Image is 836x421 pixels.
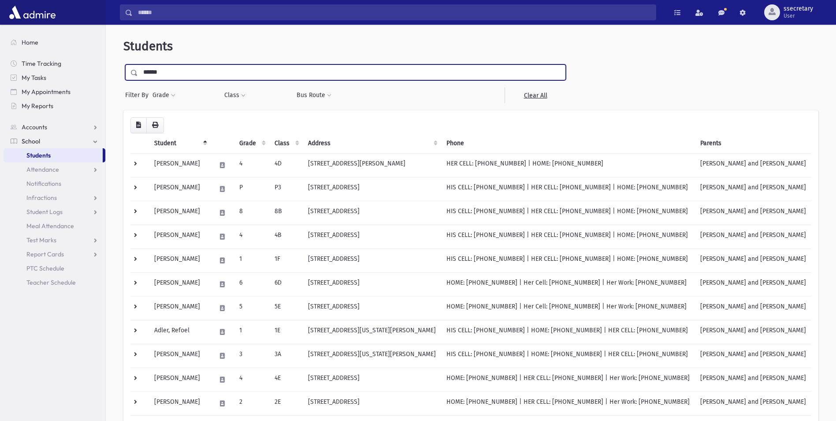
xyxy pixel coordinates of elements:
a: School [4,134,105,148]
a: Clear All [505,87,566,103]
a: Home [4,35,105,49]
a: My Appointments [4,85,105,99]
span: Accounts [22,123,47,131]
td: HER CELL: [PHONE_NUMBER] | HOME: [PHONE_NUMBER] [441,153,695,177]
img: AdmirePro [7,4,58,21]
button: Class [224,87,246,103]
td: [PERSON_NAME] [149,344,211,368]
td: 4E [269,368,303,391]
td: 6 [234,272,269,296]
td: [PERSON_NAME] and [PERSON_NAME] [695,344,811,368]
span: Teacher Schedule [26,278,76,286]
td: 1 [234,320,269,344]
span: Notifications [26,180,61,188]
td: 4 [234,368,269,391]
span: Students [26,151,51,159]
input: Search [133,4,656,20]
td: 3 [234,344,269,368]
td: [STREET_ADDRESS][US_STATE][PERSON_NAME] [303,344,441,368]
a: Time Tracking [4,56,105,71]
a: Students [4,148,103,162]
td: HOME: [PHONE_NUMBER] | Her Cell: [PHONE_NUMBER] | Her Work: [PHONE_NUMBER] [441,296,695,320]
th: Student: activate to sort column descending [149,133,211,154]
td: [PERSON_NAME] and [PERSON_NAME] [695,225,811,248]
td: 1E [269,320,303,344]
span: User [784,12,813,19]
td: [PERSON_NAME] and [PERSON_NAME] [695,153,811,177]
td: [PERSON_NAME] [149,368,211,391]
button: CSV [130,117,147,133]
td: 1 [234,248,269,272]
td: [PERSON_NAME] [149,225,211,248]
a: Student Logs [4,205,105,219]
td: 5 [234,296,269,320]
td: HOME: [PHONE_NUMBER] | HER CELL: [PHONE_NUMBER] | Her Work: [PHONE_NUMBER] [441,391,695,415]
a: Notifications [4,177,105,191]
a: Accounts [4,120,105,134]
button: Print [146,117,164,133]
a: PTC Schedule [4,261,105,275]
span: Infractions [26,194,57,202]
a: My Reports [4,99,105,113]
span: School [22,137,40,145]
td: 4B [269,225,303,248]
td: [PERSON_NAME] [149,272,211,296]
td: HIS CELL: [PHONE_NUMBER] | HOME: [PHONE_NUMBER] | HER CELL: [PHONE_NUMBER] [441,320,695,344]
td: [PERSON_NAME] [149,296,211,320]
td: [STREET_ADDRESS] [303,248,441,272]
a: Test Marks [4,233,105,247]
td: HIS CELL: [PHONE_NUMBER] | HER CELL: [PHONE_NUMBER] | HOME: [PHONE_NUMBER] [441,225,695,248]
th: Phone [441,133,695,154]
td: HOME: [PHONE_NUMBER] | Her Cell: [PHONE_NUMBER] | Her Work: [PHONE_NUMBER] [441,272,695,296]
a: Teacher Schedule [4,275,105,289]
td: [PERSON_NAME] [149,201,211,225]
td: [PERSON_NAME] and [PERSON_NAME] [695,391,811,415]
td: 6D [269,272,303,296]
td: 4 [234,225,269,248]
span: My Tasks [22,74,46,82]
td: [STREET_ADDRESS] [303,177,441,201]
span: Test Marks [26,236,56,244]
td: P [234,177,269,201]
th: Class: activate to sort column ascending [269,133,303,154]
td: 8B [269,201,303,225]
td: [PERSON_NAME] and [PERSON_NAME] [695,248,811,272]
a: Attendance [4,162,105,177]
td: Adler, Refoel [149,320,211,344]
span: Students [123,39,173,53]
span: ssecretary [784,5,813,12]
td: HIS CELL: [PHONE_NUMBER] | HOME: [PHONE_NUMBER] | HER CELL: [PHONE_NUMBER] [441,344,695,368]
td: HIS CELL: [PHONE_NUMBER] | HER CELL: [PHONE_NUMBER] | HOME: [PHONE_NUMBER] [441,201,695,225]
td: 1F [269,248,303,272]
a: My Tasks [4,71,105,85]
span: My Appointments [22,88,71,96]
span: Student Logs [26,208,63,216]
td: [PERSON_NAME] and [PERSON_NAME] [695,272,811,296]
td: [PERSON_NAME] [149,248,211,272]
td: 5E [269,296,303,320]
span: My Reports [22,102,53,110]
td: P3 [269,177,303,201]
th: Parents [695,133,811,154]
button: Bus Route [296,87,332,103]
td: 2 [234,391,269,415]
td: 4 [234,153,269,177]
span: Report Cards [26,250,64,258]
td: [STREET_ADDRESS][PERSON_NAME] [303,153,441,177]
span: Filter By [125,90,152,100]
span: Home [22,38,38,46]
th: Grade: activate to sort column ascending [234,133,269,154]
td: HOME: [PHONE_NUMBER] | HER CELL: [PHONE_NUMBER] | Her Work: [PHONE_NUMBER] [441,368,695,391]
button: Grade [152,87,176,103]
td: [STREET_ADDRESS] [303,201,441,225]
td: 8 [234,201,269,225]
td: [PERSON_NAME] [149,177,211,201]
td: 3A [269,344,303,368]
td: [STREET_ADDRESS] [303,296,441,320]
span: PTC Schedule [26,264,64,272]
td: [PERSON_NAME] and [PERSON_NAME] [695,368,811,391]
span: Time Tracking [22,60,61,68]
td: HIS CELL: [PHONE_NUMBER] | HER CELL: [PHONE_NUMBER] | HOME: [PHONE_NUMBER] [441,177,695,201]
td: 4D [269,153,303,177]
a: Infractions [4,191,105,205]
